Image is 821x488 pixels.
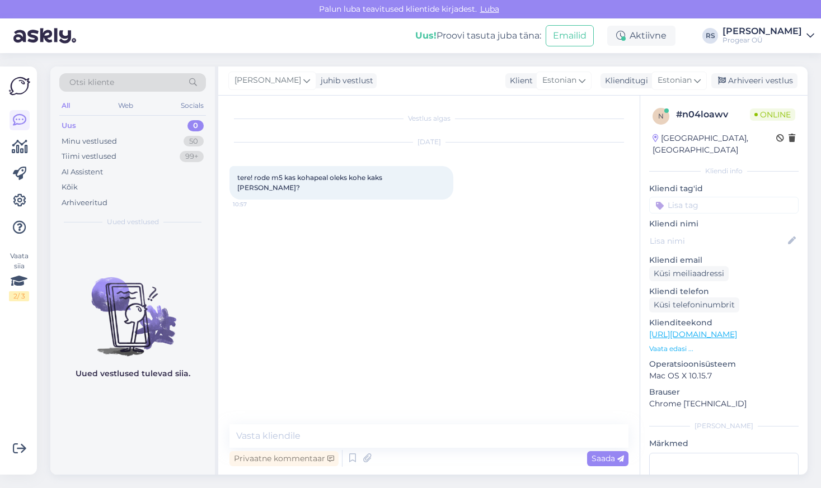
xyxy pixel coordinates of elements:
div: 2 / 3 [9,291,29,301]
div: Privaatne kommentaar [229,451,339,466]
p: Kliendi email [649,254,799,266]
div: Küsi telefoninumbrit [649,297,739,312]
span: [PERSON_NAME] [234,74,301,87]
div: Uus [62,120,76,131]
p: Mac OS X 10.15.7 [649,370,799,382]
p: Kliendi nimi [649,218,799,230]
div: 99+ [180,151,204,162]
p: Märkmed [649,438,799,449]
p: Kliendi telefon [649,286,799,297]
div: RS [702,28,718,44]
span: Luba [477,4,503,14]
img: No chats [50,257,215,358]
button: Emailid [546,25,594,46]
div: Kõik [62,182,78,193]
div: 0 [187,120,204,131]
div: Progear OÜ [723,36,802,45]
span: Estonian [542,74,576,87]
div: Aktiivne [607,26,675,46]
div: All [59,98,72,113]
span: n [658,112,664,120]
div: Vestlus algas [229,113,628,124]
div: 50 [184,136,204,147]
input: Lisa tag [649,197,799,214]
img: Askly Logo [9,75,30,97]
div: Minu vestlused [62,136,117,147]
span: tere! rode m5 kas kohapeal oleks kohe kaks [PERSON_NAME]? [237,173,384,192]
p: Klienditeekond [649,317,799,329]
span: Saada [592,453,624,463]
div: AI Assistent [62,167,103,178]
div: [PERSON_NAME] [649,421,799,431]
div: Klient [505,75,533,87]
div: Arhiveeri vestlus [711,73,797,88]
div: Vaata siia [9,251,29,301]
b: Uus! [415,30,437,41]
span: Otsi kliente [69,77,114,88]
div: Web [116,98,135,113]
div: [PERSON_NAME] [723,27,802,36]
div: Socials [179,98,206,113]
p: Chrome [TECHNICAL_ID] [649,398,799,410]
div: juhib vestlust [316,75,373,87]
p: Uued vestlused tulevad siia. [76,368,190,380]
p: Vaata edasi ... [649,344,799,354]
p: Brauser [649,386,799,398]
div: # n04loawv [676,108,750,121]
div: Tiimi vestlused [62,151,116,162]
div: [GEOGRAPHIC_DATA], [GEOGRAPHIC_DATA] [653,132,776,156]
div: Klienditugi [600,75,648,87]
div: Küsi meiliaadressi [649,266,729,281]
span: Estonian [658,74,692,87]
a: [URL][DOMAIN_NAME] [649,329,737,339]
input: Lisa nimi [650,235,786,247]
a: [PERSON_NAME]Progear OÜ [723,27,814,45]
p: Kliendi tag'id [649,183,799,195]
div: Kliendi info [649,166,799,176]
div: Arhiveeritud [62,197,107,209]
span: Uued vestlused [107,217,159,227]
span: Online [750,108,795,121]
div: [DATE] [229,137,628,147]
div: Proovi tasuta juba täna: [415,29,541,42]
span: 10:57 [233,200,275,209]
p: Operatsioonisüsteem [649,358,799,370]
